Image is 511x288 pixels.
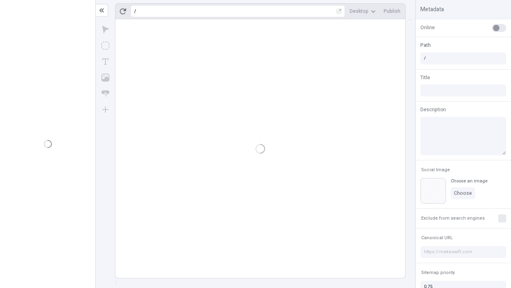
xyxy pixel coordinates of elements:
[384,8,400,14] span: Publish
[350,8,368,14] span: Desktop
[421,215,485,221] span: Exclude from search engines
[420,214,486,223] button: Exclude from search engines
[98,70,113,85] button: Image
[420,233,454,243] button: Canonical URL
[420,246,506,258] input: https://makeswift.com
[421,270,455,276] span: Sitemap priority
[134,8,136,14] div: /
[451,178,487,184] div: Choose an image
[421,167,450,173] span: Social Image
[380,5,404,17] button: Publish
[420,106,446,113] span: Description
[420,74,430,81] span: Title
[421,235,453,241] span: Canonical URL
[98,86,113,101] button: Button
[420,24,435,31] span: Online
[451,187,475,199] button: Choose
[347,5,379,17] button: Desktop
[98,54,113,69] button: Text
[420,165,452,175] button: Social Image
[420,268,456,278] button: Sitemap priority
[454,190,472,196] span: Choose
[98,38,113,53] button: Box
[420,42,431,49] span: Path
